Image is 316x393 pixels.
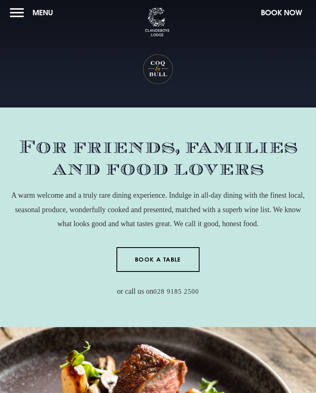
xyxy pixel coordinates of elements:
[10,136,306,180] h2: For friends, families and food lovers
[10,4,57,21] button: Menu
[142,54,174,85] h1: Coq & Bull
[10,188,306,231] p: A warm welcome and a truly rare dining experience. Indulge in all-day dining with the finest loca...
[116,247,200,272] a: Book a Table
[153,288,199,296] a: 028 9185 2500
[145,8,170,37] img: Clandeboye Lodge
[10,284,306,298] p: or call us on
[33,8,53,17] span: Menu
[257,4,306,21] button: Book Now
